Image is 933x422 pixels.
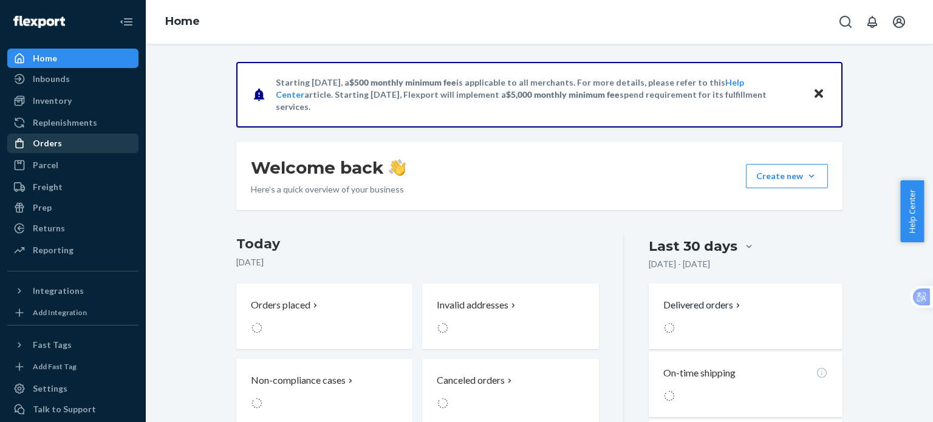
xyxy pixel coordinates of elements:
[13,16,65,28] img: Flexport logo
[33,339,72,351] div: Fast Tags
[33,73,70,85] div: Inbounds
[33,52,57,64] div: Home
[649,237,737,256] div: Last 30 days
[7,379,138,398] a: Settings
[649,258,710,270] p: [DATE] - [DATE]
[7,359,138,374] a: Add Fast Tag
[33,222,65,234] div: Returns
[251,157,406,179] h1: Welcome back
[33,383,67,395] div: Settings
[251,373,346,387] p: Non-compliance cases
[33,202,52,214] div: Prep
[114,10,138,34] button: Close Navigation
[33,361,77,372] div: Add Fast Tag
[33,285,84,297] div: Integrations
[887,10,911,34] button: Open account menu
[7,305,138,320] a: Add Integration
[251,298,310,312] p: Orders placed
[7,400,138,419] a: Talk to Support
[7,240,138,260] a: Reporting
[33,95,72,107] div: Inventory
[663,366,736,380] p: On-time shipping
[33,307,87,318] div: Add Integration
[33,403,96,415] div: Talk to Support
[7,281,138,301] button: Integrations
[33,244,73,256] div: Reporting
[7,177,138,197] a: Freight
[860,10,884,34] button: Open notifications
[276,77,801,113] p: Starting [DATE], a is applicable to all merchants. For more details, please refer to this article...
[437,373,505,387] p: Canceled orders
[422,284,598,349] button: Invalid addresses
[236,234,599,254] h3: Today
[165,15,200,28] a: Home
[833,10,858,34] button: Open Search Box
[349,77,456,87] span: $500 monthly minimum fee
[7,198,138,217] a: Prep
[746,164,828,188] button: Create new
[663,298,743,312] button: Delivered orders
[33,117,97,129] div: Replenishments
[7,335,138,355] button: Fast Tags
[7,113,138,132] a: Replenishments
[33,181,63,193] div: Freight
[437,298,508,312] p: Invalid addresses
[155,4,210,39] ol: breadcrumbs
[236,284,412,349] button: Orders placed
[7,69,138,89] a: Inbounds
[33,159,58,171] div: Parcel
[900,180,924,242] button: Help Center
[7,134,138,153] a: Orders
[33,137,62,149] div: Orders
[7,49,138,68] a: Home
[236,256,599,268] p: [DATE]
[7,155,138,175] a: Parcel
[251,183,406,196] p: Here’s a quick overview of your business
[7,219,138,238] a: Returns
[506,89,620,100] span: $5,000 monthly minimum fee
[389,159,406,176] img: hand-wave emoji
[811,86,827,103] button: Close
[7,91,138,111] a: Inventory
